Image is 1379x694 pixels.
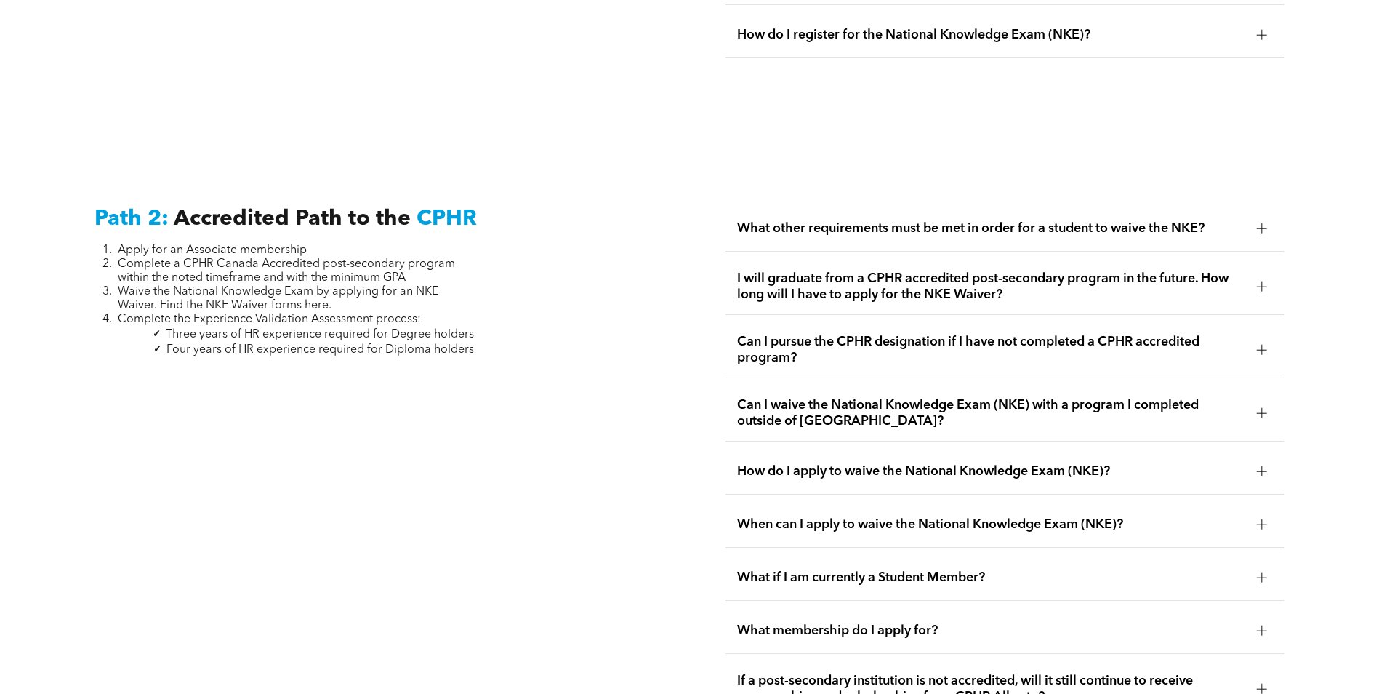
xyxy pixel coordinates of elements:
[737,463,1245,479] span: How do I apply to waive the National Knowledge Exam (NKE)?
[166,329,474,340] span: Three years of HR experience required for Degree holders
[737,334,1245,366] span: Can I pursue the CPHR designation if I have not completed a CPHR accredited program?
[118,258,455,284] span: Complete a CPHR Canada Accredited post-secondary program within the noted timeframe and with the ...
[737,397,1245,429] span: Can I waive the National Knowledge Exam (NKE) with a program I completed outside of [GEOGRAPHIC_D...
[118,244,307,256] span: Apply for an Associate membership
[737,516,1245,533] span: When can I apply to waive the National Knowledge Exam (NKE)?
[95,208,169,230] span: Path 2:
[737,220,1245,236] span: What other requirements must be met in order for a student to waive the NKE?
[737,27,1245,43] span: How do I register for the National Knowledge Exam (NKE)?
[737,271,1245,303] span: I will graduate from a CPHR accredited post-secondary program in the future. How long will I have...
[118,286,438,311] span: Waive the National Knowledge Exam by applying for an NKE Waiver. Find the NKE Waiver forms here.
[737,623,1245,639] span: What membership do I apply for?
[118,314,421,325] span: Complete the Experience Validation Assessment process:
[174,208,411,230] span: Accredited Path to the
[166,344,474,356] span: Four years of HR experience required for Diploma holders
[737,570,1245,586] span: What if I am currently a Student Member?
[417,208,477,230] span: CPHR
